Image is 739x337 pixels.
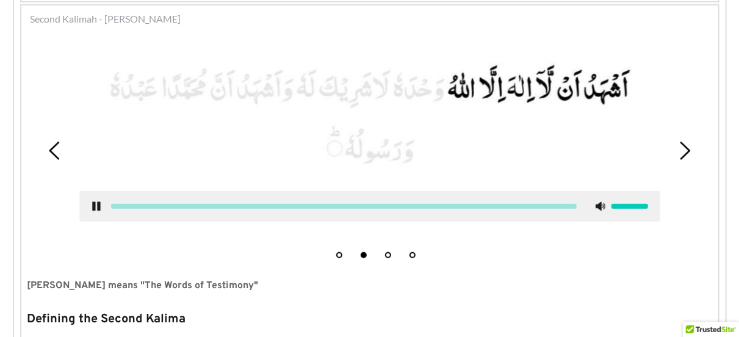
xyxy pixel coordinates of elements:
span: Second Kalimah - [PERSON_NAME] [31,12,181,26]
strong: [PERSON_NAME] means "The Words of Testimony" [27,280,259,292]
button: 4 of 4 [409,252,416,258]
strong: Defining the Second Kalima [27,311,186,327]
button: 2 of 4 [361,252,367,258]
button: 3 of 4 [385,252,391,258]
button: 1 of 4 [336,252,342,258]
